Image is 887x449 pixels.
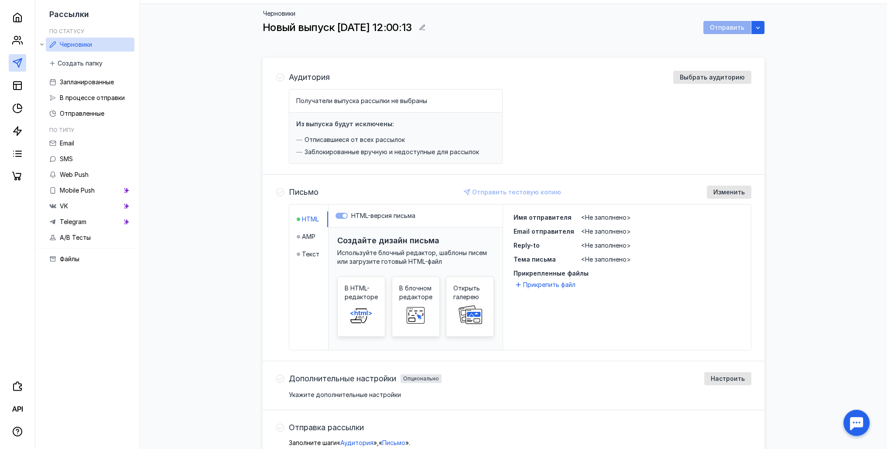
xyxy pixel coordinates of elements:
[46,215,134,229] a: Telegram
[581,228,631,235] span: <Не заполнено>
[46,231,134,245] a: A/B Тесты
[60,110,104,117] span: Отправленные
[60,94,125,101] span: В процессе отправки
[60,187,95,194] span: Mobile Push
[296,120,394,128] h4: Из выпуска будут исключены:
[46,152,134,166] a: SMS
[49,127,74,133] h5: По типу
[523,280,575,289] span: Прикрепить файл
[60,155,73,162] span: SMS
[46,91,134,105] a: В процессе отправки
[289,423,364,432] h4: Отправка рассылки
[337,236,439,245] h3: Создайте дизайн письма
[453,284,486,301] span: Открыть галерею
[60,255,79,262] span: Файлы
[46,183,134,197] a: Mobile Push
[46,57,107,70] button: Создать папку
[403,376,439,381] div: Опционально
[302,215,319,224] span: HTML
[514,214,572,221] span: Имя отправителя
[263,10,295,17] a: Черновики
[707,186,751,199] button: Изменить
[60,171,89,178] span: Web Push
[581,256,631,263] span: <Не заполнено>
[704,372,751,385] button: Настроить
[514,269,740,278] span: Прикрепленные файлы
[46,168,134,182] a: Web Push
[49,10,89,19] span: Рассылки
[680,74,745,81] span: Выбрать аудиторию
[302,250,319,259] span: Текст
[673,71,751,84] button: Выбрать аудиторию
[340,439,373,447] button: Аудитория
[514,256,556,263] span: Тема письма
[60,78,114,86] span: Запланированные
[514,228,574,235] span: Email отправителя
[514,280,579,290] button: Прикрепить файл
[263,21,411,34] span: Новый выпуск [DATE] 12:00:13
[711,375,745,383] span: Настроить
[46,107,134,121] a: Отправленные
[46,136,134,150] a: Email
[305,148,479,156] span: Заблокированные вручную и недоступные для рассылок
[340,439,373,446] span: Аудитория
[289,188,318,197] h4: Письмо
[289,374,442,383] h4: Дополнительные настройкиОпционально
[60,41,92,48] span: Черновики
[60,202,68,210] span: VK
[60,139,74,147] span: Email
[296,97,427,104] span: Получатели выпуска рассылки не выбраны
[46,199,134,213] a: VK
[514,242,540,249] span: Reply-to
[58,60,103,67] span: Создать папку
[351,212,415,219] span: HTML-версия письма
[289,439,751,447] p: Заполните шаги « » , « » .
[305,135,405,144] span: Отписавшиеся от всех рассылок
[46,252,134,266] a: Файлы
[289,391,401,398] span: Укажите дополнительные настройки
[60,218,86,225] span: Telegram
[289,73,330,82] h4: Аудитория
[713,189,745,196] span: Изменить
[382,439,405,446] span: Письмо
[399,284,432,301] span: В блочном редакторе
[49,28,84,35] h5: По статусу
[337,249,487,265] span: Используйте блочный редактор, шаблоны писем или загрузите готовый HTML-файл
[46,38,134,52] a: Черновики
[46,75,134,89] a: Запланированные
[60,234,91,241] span: A/B Тесты
[345,284,378,301] span: В HTML-редакторе
[289,374,396,383] span: Дополнительные настройки
[581,214,631,221] span: <Не заполнено>
[581,242,631,249] span: <Не заполнено>
[302,232,315,241] span: AMP
[382,439,405,447] button: Письмо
